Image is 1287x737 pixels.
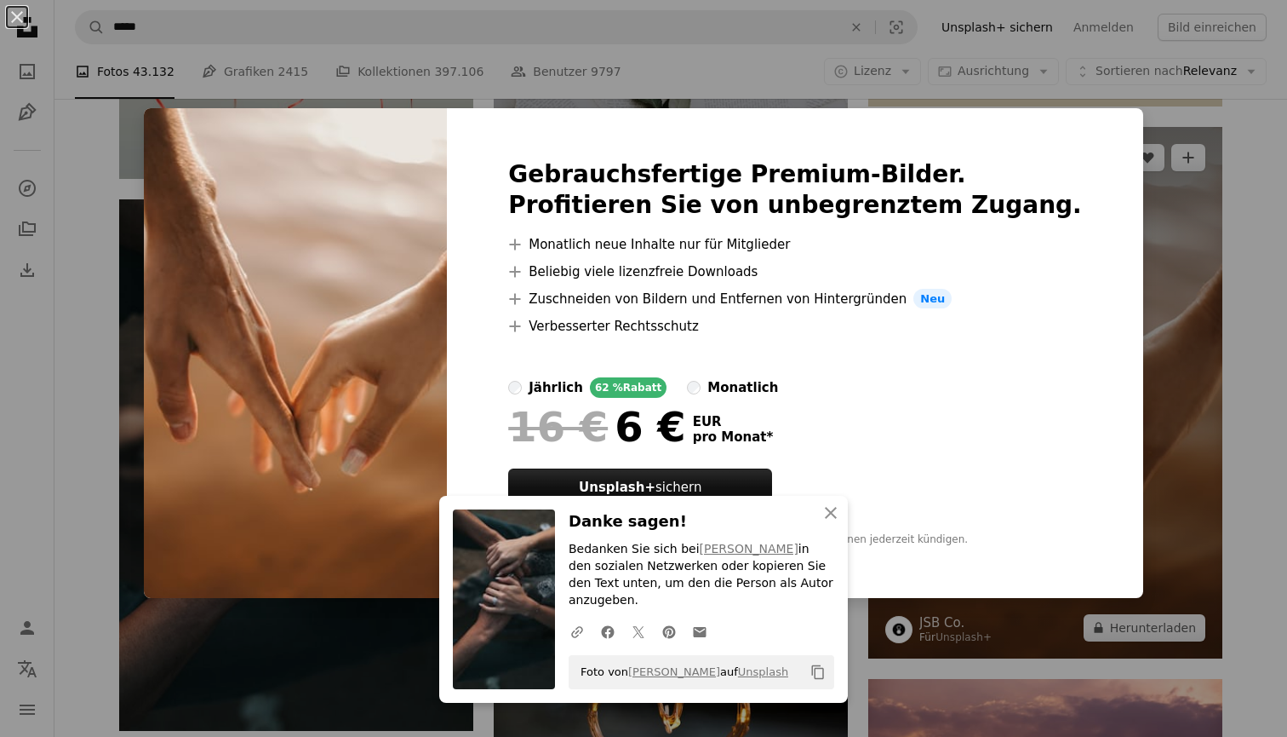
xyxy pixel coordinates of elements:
[913,289,952,309] span: Neu
[508,262,1082,282] li: Beliebig viele lizenzfreie Downloads
[693,414,774,429] span: EUR
[508,289,1082,309] li: Zuschneiden von Bildern und Entfernen von Hintergründen
[572,659,788,686] span: Foto von auf
[590,377,666,398] div: 62 % Rabatt
[144,108,447,599] img: premium_photo-1667891209095-8aae3a456528
[693,429,774,445] span: pro Monat *
[529,377,583,398] div: jährlich
[707,377,778,398] div: monatlich
[508,405,685,449] div: 6 €
[804,658,832,687] button: In die Zwischenablage kopieren
[623,614,654,648] a: Auf Twitter teilen
[508,381,522,394] input: jährlich62 %Rabatt
[738,665,788,678] a: Unsplash
[684,614,715,648] a: Via E-Mail teilen teilen
[569,541,834,609] p: Bedanken Sie sich bei in den sozialen Netzwerken oder kopieren Sie den Text unten, um den die Per...
[508,159,1082,221] h2: Gebrauchsfertige Premium-Bilder. Profitieren Sie von unbegrenztem Zugang.
[579,480,655,495] strong: Unsplash+
[592,614,623,648] a: Auf Facebook teilen
[508,316,1082,337] li: Verbesserter Rechtsschutz
[654,614,684,648] a: Auf Pinterest teilen
[508,469,772,506] button: Unsplash+sichern
[569,510,834,534] h3: Danke sagen!
[508,234,1082,255] li: Monatlich neue Inhalte nur für Mitglieder
[700,542,798,556] a: [PERSON_NAME]
[628,665,720,678] a: [PERSON_NAME]
[687,381,701,394] input: monatlich
[508,405,608,449] span: 16 €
